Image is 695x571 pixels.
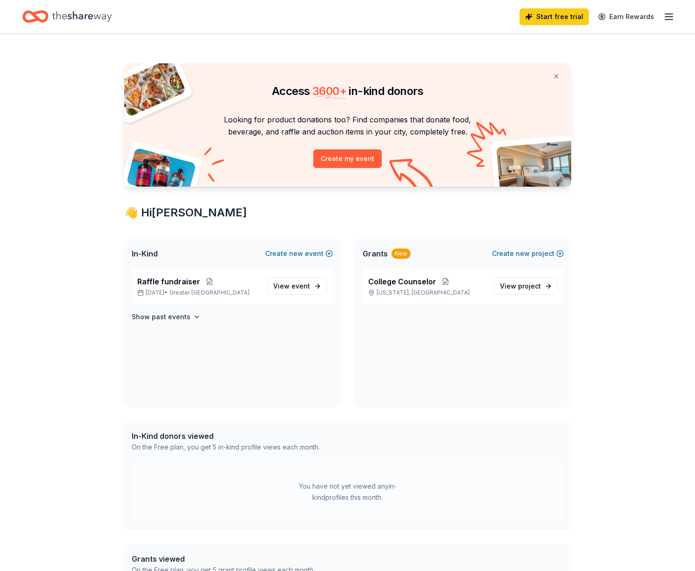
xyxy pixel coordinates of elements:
[518,282,541,290] span: project
[132,553,315,564] div: Grants viewed
[169,289,250,296] span: Greater [GEOGRAPHIC_DATA]
[391,249,411,259] div: New
[312,84,346,98] span: 3600 +
[492,248,564,259] button: Createnewproject
[363,248,388,259] span: Grants
[368,289,486,296] p: [US_STATE], [GEOGRAPHIC_DATA]
[124,205,571,220] div: 👋 Hi [PERSON_NAME]
[291,282,310,290] span: event
[494,278,558,295] a: View project
[265,248,333,259] button: Createnewevent
[137,276,200,287] span: Raffle fundraiser
[135,114,560,138] p: Looking for product donations too? Find companies that donate food, beverage, and raffle and auct...
[389,159,436,194] img: Curvy arrow
[137,289,260,296] p: [DATE] •
[132,430,320,442] div: In-Kind donors viewed
[368,276,436,287] span: College Counselor
[114,58,186,117] img: Pizza
[313,149,382,168] button: Create my event
[22,6,112,27] a: Home
[272,84,423,98] span: Access in-kind donors
[267,278,327,295] a: View event
[516,248,530,259] span: new
[132,442,320,453] div: On the Free plan, you get 5 in-kind profile views each month.
[273,281,310,292] span: View
[500,281,541,292] span: View
[289,248,303,259] span: new
[290,481,406,503] div: You have not yet viewed any in-kind profiles this month.
[132,248,158,259] span: In-Kind
[593,8,660,25] a: Earn Rewards
[520,8,589,25] a: Start free trial
[132,311,201,322] button: Show past events
[132,311,190,322] h4: Show past events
